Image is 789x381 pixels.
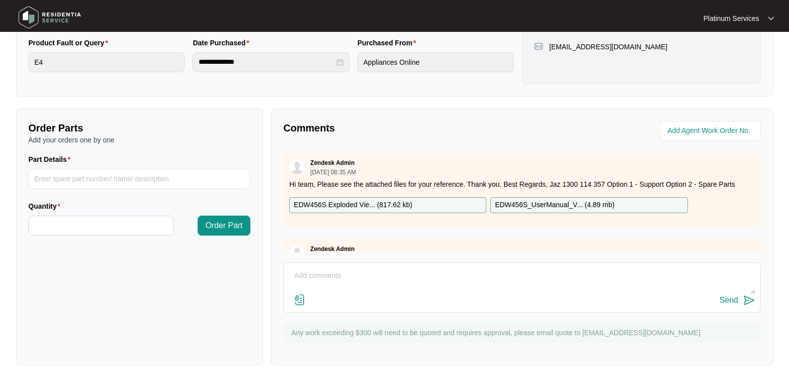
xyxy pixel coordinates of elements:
img: user.svg [290,159,305,174]
p: [EMAIL_ADDRESS][DOMAIN_NAME] [549,42,667,52]
img: send-icon.svg [743,294,755,306]
input: Purchased From [357,52,514,72]
img: residentia service logo [15,2,85,32]
button: Send [720,294,755,307]
p: Platinum Services [703,13,759,23]
p: Zendesk Admin [310,159,354,167]
label: Date Purchased [193,38,253,48]
img: file-attachment-doc.svg [294,294,306,306]
p: [DATE] 08:35 AM [310,169,356,175]
p: Order Parts [28,121,250,135]
label: Part Details [28,154,75,164]
img: user.svg [290,246,305,260]
label: Product Fault or Query [28,38,112,48]
p: Any work exceeding $300 will need to be quoted and requires approval, please email quote to [EMAI... [291,328,756,338]
input: Add Agent Work Order No. [668,125,755,137]
div: Send [720,296,738,305]
p: Hi team, Please see the attached files for your reference. Thank you. Best Regards, Jaz 1300 114 ... [289,179,755,189]
button: Order Part [198,216,251,236]
p: Add your orders one by one [28,135,250,145]
img: dropdown arrow [768,16,774,21]
input: Quantity [29,216,173,235]
label: Quantity [28,201,64,211]
label: Purchased From [357,38,420,48]
span: Order Part [206,220,243,232]
img: map-pin [534,42,543,51]
p: Zendesk Admin [310,245,354,253]
p: Comments [283,121,515,135]
p: EDW456S Exploded Vie... ( 817.62 kb ) [294,200,412,211]
input: Product Fault or Query [28,52,185,72]
input: Part Details [28,169,250,189]
input: Date Purchased [199,57,334,67]
p: EDW456S_UserManual_V... ( 4.89 mb ) [495,200,614,211]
